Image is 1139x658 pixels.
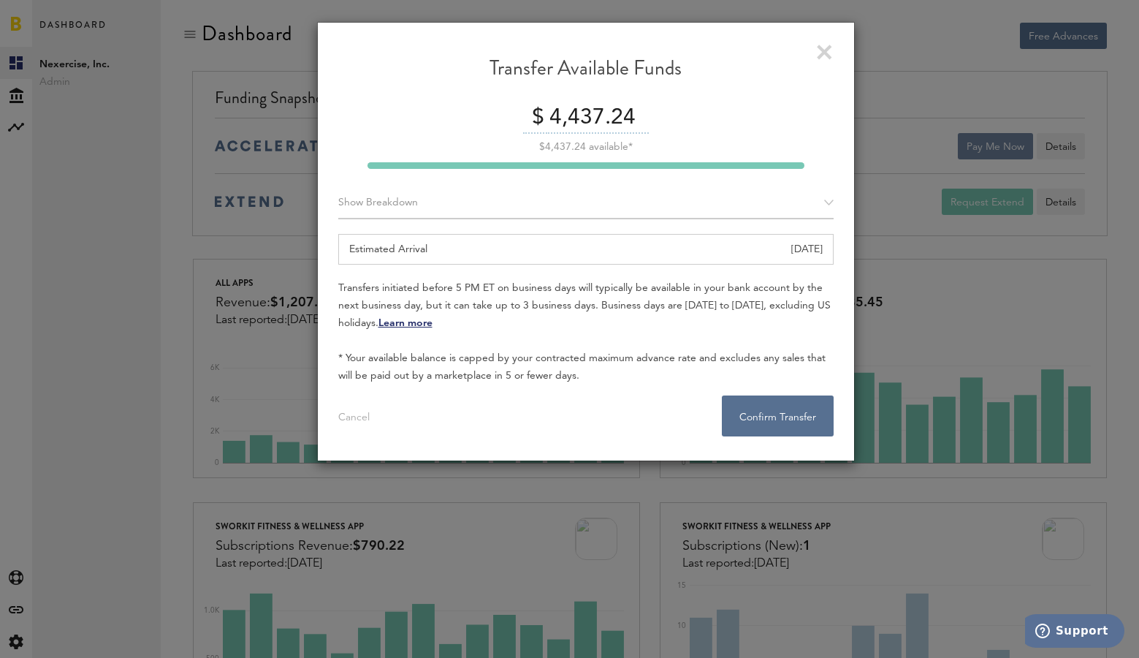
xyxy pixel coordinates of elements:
div: $4,437.24 available* [338,142,834,152]
a: Learn more [378,318,433,328]
iframe: Opens a widget where you can find more information [1025,614,1124,651]
div: Transfer Available Funds [338,56,834,93]
div: Breakdown [338,187,834,219]
div: Estimated Arrival [338,234,834,265]
div: Transfers initiated before 5 PM ET on business days will typically be available in your bank acco... [338,279,834,385]
button: Confirm Transfer [722,396,834,436]
button: Cancel [321,396,387,436]
div: [DATE] [791,235,823,264]
div: $ [523,103,544,134]
span: Show [338,197,363,208]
